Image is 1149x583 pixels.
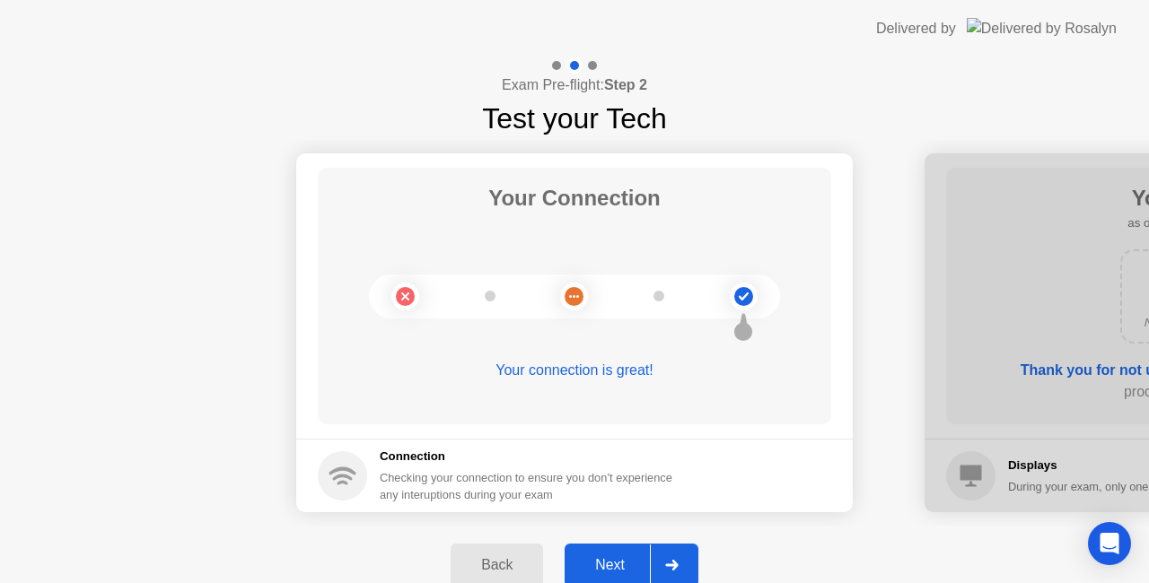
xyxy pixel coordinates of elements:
div: Your connection is great! [318,360,831,381]
div: Checking your connection to ensure you don’t experience any interuptions during your exam [380,469,683,503]
h1: Test your Tech [482,97,667,140]
div: Next [570,557,650,573]
div: Open Intercom Messenger [1088,522,1131,565]
h5: Connection [380,448,683,466]
b: Step 2 [604,77,647,92]
div: Delivered by [876,18,956,39]
img: Delivered by Rosalyn [967,18,1117,39]
div: Back [456,557,538,573]
h4: Exam Pre-flight: [502,74,647,96]
h1: Your Connection [488,182,661,214]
